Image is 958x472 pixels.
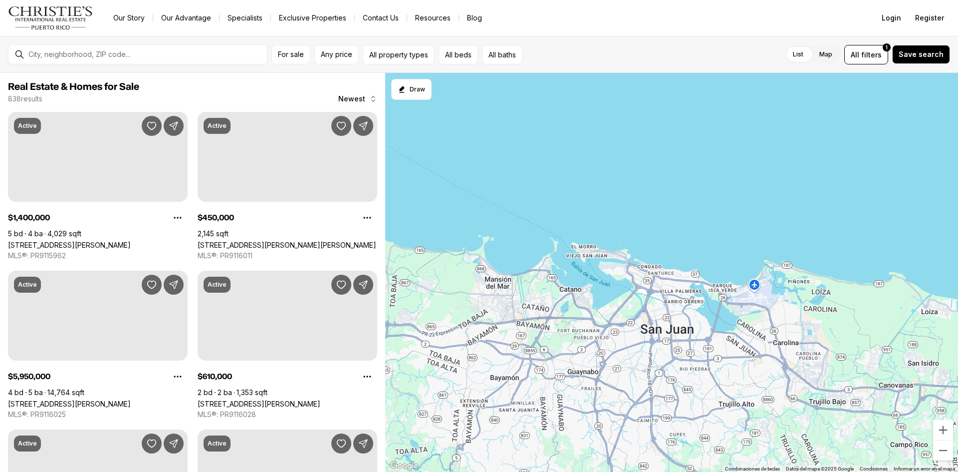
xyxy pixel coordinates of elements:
[8,400,131,408] a: 152 TETUAN ST, SAN JUAN PR, 00901
[892,45,950,64] button: Save search
[899,50,944,58] span: Save search
[439,45,478,64] button: All beds
[886,43,888,51] span: 1
[8,6,93,30] img: logo
[271,45,310,64] button: For sale
[363,45,435,64] button: All property types
[208,281,227,289] p: Active
[8,82,139,92] span: Real Estate & Homes for Sale
[811,45,840,63] label: Map
[786,466,854,472] span: Datos del mapa ©2025 Google
[198,400,320,408] a: 76 COND KINGS COURT #602, SAN JUAN PR, 00911
[482,45,522,64] button: All baths
[331,275,351,295] button: Save Property: 76 COND KINGS COURT #602
[338,95,365,103] span: Newest
[332,89,383,109] button: Newest
[8,95,42,103] p: 838 results
[321,50,352,58] span: Any price
[851,49,859,60] span: All
[355,11,407,25] button: Contact Us
[314,45,359,64] button: Any price
[331,434,351,454] button: Save Property: 501-829648 COUNTRY CLUB C/ANTONIO LUCIANO #1152
[278,50,304,58] span: For sale
[18,281,37,289] p: Active
[357,208,377,228] button: Property options
[915,14,944,22] span: Register
[459,11,490,25] a: Blog
[391,79,432,100] button: Start drawing
[220,11,270,25] a: Specialists
[153,11,219,25] a: Our Advantage
[357,367,377,387] button: Property options
[407,11,459,25] a: Resources
[168,367,188,387] button: Property options
[18,122,37,130] p: Active
[105,11,153,25] a: Our Story
[208,122,227,130] p: Active
[8,241,131,249] a: 4 CALLE PETUNIA, SAN JUAN PR, 00927
[18,440,37,448] p: Active
[331,116,351,136] button: Save Property: 423 Francisco Sein URB FLORAL PARK
[142,116,162,136] button: Save Property: 4 CALLE PETUNIA
[198,241,376,249] a: 423 Francisco Sein URB FLORAL PARK, HATO REY PR, 00917
[909,8,950,28] button: Register
[142,275,162,295] button: Save Property: 152 TETUAN ST
[142,434,162,454] button: Save Property: 1-02 CAOBA ST SAN PATRICIO AVE #303
[844,45,888,64] button: Allfilters1
[208,440,227,448] p: Active
[882,14,901,22] span: Login
[876,8,907,28] button: Login
[168,208,188,228] button: Property options
[861,49,882,60] span: filters
[271,11,354,25] a: Exclusive Properties
[785,45,811,63] label: List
